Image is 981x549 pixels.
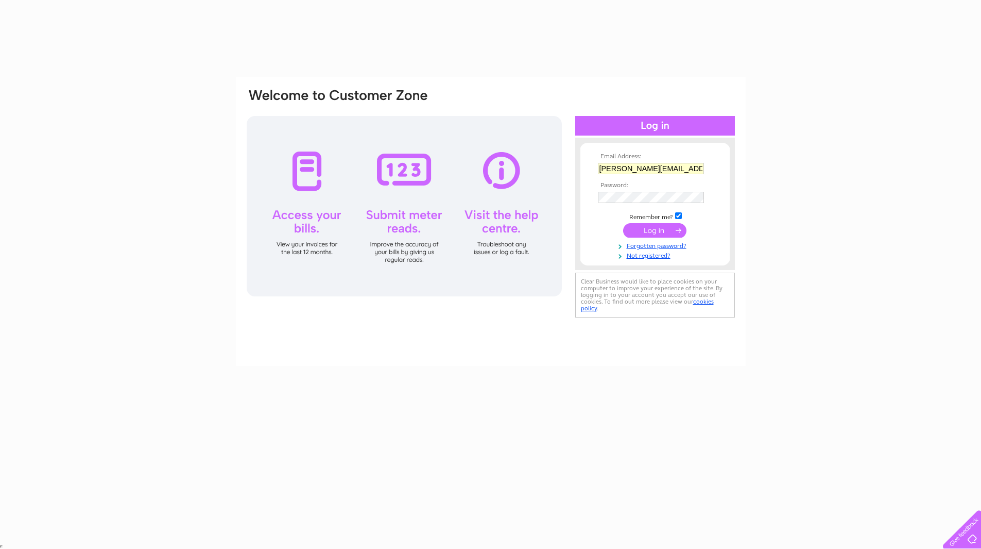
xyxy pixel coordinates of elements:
[575,273,735,318] div: Clear Business would like to place cookies on your computer to improve your experience of the sit...
[581,298,714,312] a: cookies policy
[595,153,715,160] th: Email Address:
[598,250,715,260] a: Not registered?
[595,211,715,221] td: Remember me?
[598,240,715,250] a: Forgotten password?
[623,223,686,238] input: Submit
[595,182,715,189] th: Password:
